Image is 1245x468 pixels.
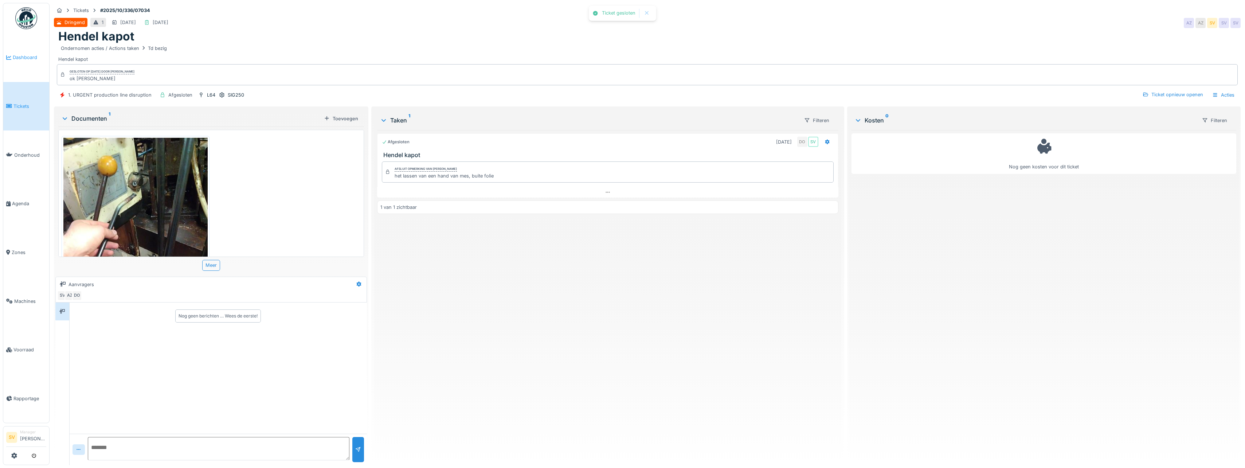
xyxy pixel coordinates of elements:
div: ok [PERSON_NAME] [70,75,134,82]
div: Acties [1209,90,1238,100]
div: 1 [102,19,103,26]
div: Dringend [64,19,85,26]
a: Onderhoud [3,130,49,179]
div: SV [1230,18,1241,28]
div: AZ [1195,18,1206,28]
div: Gesloten op [DATE] door [PERSON_NAME] [70,69,134,74]
div: SV [1219,18,1229,28]
div: Ticket gesloten [602,10,635,16]
div: DO [797,137,807,147]
li: SV [6,432,17,443]
span: Onderhoud [14,152,46,159]
div: SV [1207,18,1217,28]
div: Aanvragers [68,281,94,288]
img: 0z3eb28wp4085b3di6g11j08r2ty [63,138,208,330]
div: Nog geen berichten … Wees de eerste! [179,313,258,319]
div: DO [72,290,82,301]
div: [DATE] [776,139,792,145]
div: [DATE] [120,19,136,26]
div: Toevoegen [321,114,361,124]
div: Afsluit opmerking van [PERSON_NAME] [395,167,457,172]
a: Voorraad [3,325,49,374]
span: Tickets [13,103,46,110]
li: [PERSON_NAME] [20,429,46,445]
h3: Hendel kapot [383,152,835,159]
div: Nog geen kosten voor dit ticket [856,137,1232,171]
span: Rapportage [13,395,46,402]
div: SV [57,290,67,301]
div: AZ [1184,18,1194,28]
span: Zones [12,249,46,256]
div: het lassen van een hand van mes, buite folie [395,172,494,179]
div: 1. URGENT production line disruption [68,91,152,98]
div: Ticket opnieuw openen [1140,90,1206,100]
div: L64 [207,91,215,98]
div: Kosten [854,116,1196,125]
a: Machines [3,277,49,325]
a: Dashboard [3,33,49,82]
a: Rapportage [3,374,49,423]
div: AZ [64,290,75,301]
sup: 1 [408,116,410,125]
div: Meer [202,260,220,270]
span: Machines [14,298,46,305]
div: [DATE] [153,19,168,26]
h1: Hendel kapot [58,30,134,43]
div: Filteren [1199,115,1230,126]
span: Voorraad [13,346,46,353]
div: SV [808,137,818,147]
div: SIG250 [228,91,244,98]
div: Hendel kapot [58,44,1236,63]
div: Tickets [73,7,89,14]
a: Agenda [3,179,49,228]
span: Dashboard [13,54,46,61]
div: Manager [20,429,46,435]
div: Taken [380,116,798,125]
sup: 1 [109,114,110,123]
div: Afgesloten [168,91,192,98]
div: Afgesloten [382,139,410,145]
span: Agenda [12,200,46,207]
strong: #2025/10/336/07034 [97,7,153,14]
img: Badge_color-CXgf-gQk.svg [15,7,37,29]
a: Zones [3,228,49,277]
sup: 0 [885,116,889,125]
a: Tickets [3,82,49,131]
a: SV Manager[PERSON_NAME] [6,429,46,447]
div: Filteren [801,115,833,126]
div: Documenten [61,114,321,123]
div: 1 van 1 zichtbaar [380,204,417,211]
div: Ondernomen acties / Actions taken Td bezig [61,45,167,52]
